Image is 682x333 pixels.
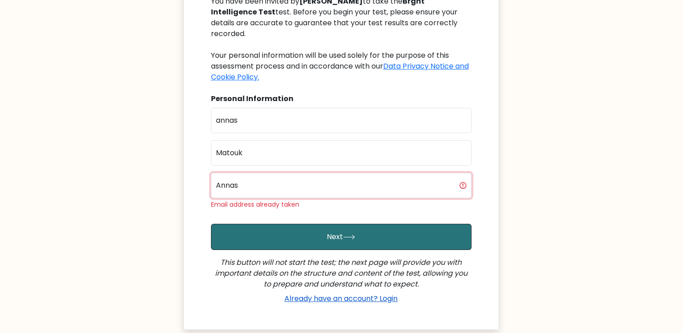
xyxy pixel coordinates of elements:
[211,93,471,104] div: Personal Information
[211,140,471,166] input: Last name
[211,61,469,82] a: Data Privacy Notice and Cookie Policy.
[211,224,471,250] button: Next
[211,108,471,133] input: First name
[215,257,467,289] i: This button will not start the test; the next page will provide you with important details on the...
[281,293,401,304] a: Already have an account? Login
[211,200,471,209] div: Email address already taken
[211,173,471,198] input: Email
